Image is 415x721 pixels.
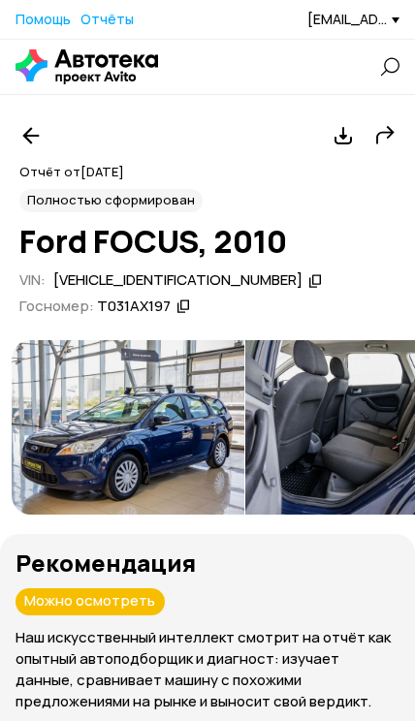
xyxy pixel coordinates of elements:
[19,224,396,259] h1: Ford FOCUS, 2010
[97,297,171,317] div: Т031АХ197
[16,588,165,615] div: Можно осмотреть
[19,163,124,180] span: Отчёт от [DATE]
[16,10,71,29] a: Помощь
[19,189,203,212] div: Полностью сформирован
[16,10,71,28] span: Помощь
[80,10,134,28] span: Отчёты
[16,627,399,712] p: Наш искусственный интеллект смотрит на отчёт как опытный автоподборщик и диагност: изучает данные...
[307,10,399,28] div: [EMAIL_ADDRESS][DOMAIN_NAME]
[53,270,303,291] div: [VEHICLE_IDENTIFICATION_NUMBER]
[16,549,399,577] h3: Рекомендация
[19,269,46,290] span: VIN :
[80,10,134,29] a: Отчёты
[19,296,94,316] span: Госномер:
